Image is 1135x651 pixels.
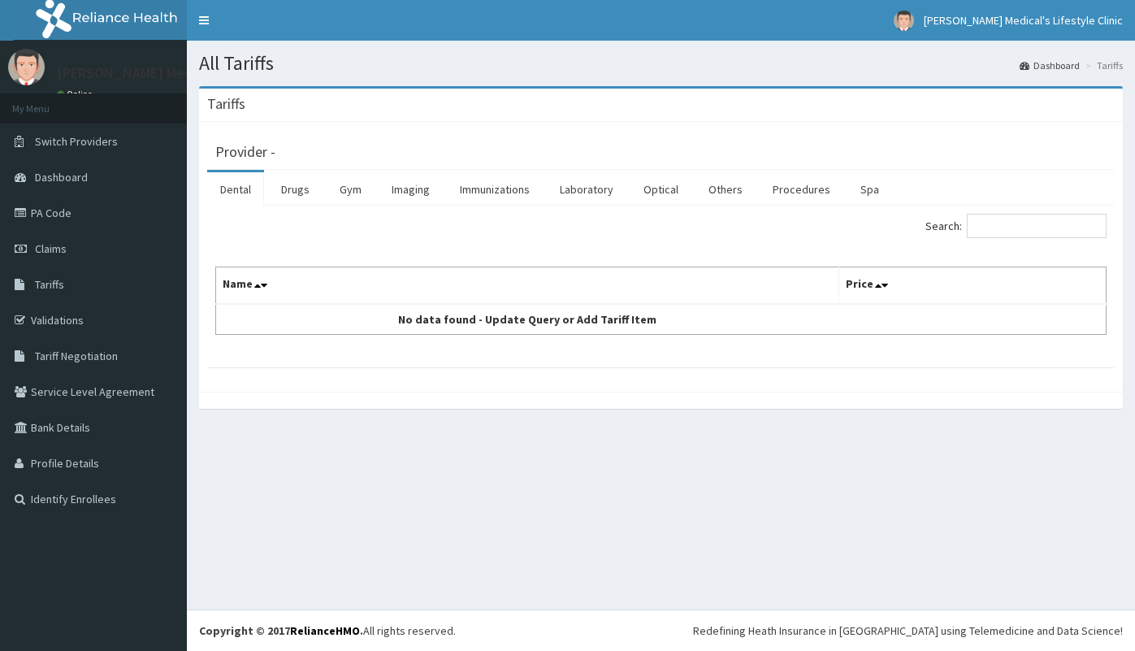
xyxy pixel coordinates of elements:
[216,267,839,305] th: Name
[199,53,1123,74] h1: All Tariffs
[35,241,67,256] span: Claims
[268,172,323,206] a: Drugs
[760,172,843,206] a: Procedures
[215,145,275,159] h3: Provider -
[8,49,45,85] img: User Image
[35,170,88,184] span: Dashboard
[693,623,1123,639] div: Redefining Heath Insurance in [GEOGRAPHIC_DATA] using Telemedicine and Data Science!
[379,172,443,206] a: Imaging
[447,172,543,206] a: Immunizations
[327,172,375,206] a: Gym
[216,304,839,335] td: No data found - Update Query or Add Tariff Item
[290,623,360,638] a: RelianceHMO
[847,172,892,206] a: Spa
[1020,59,1080,72] a: Dashboard
[924,13,1123,28] span: [PERSON_NAME] Medical's Lifestyle Clinic
[967,214,1107,238] input: Search:
[187,610,1135,651] footer: All rights reserved.
[57,89,96,100] a: Online
[207,172,264,206] a: Dental
[35,134,118,149] span: Switch Providers
[57,66,323,80] p: [PERSON_NAME] Medical's Lifestyle Clinic
[695,172,756,206] a: Others
[35,349,118,363] span: Tariff Negotiation
[894,11,914,31] img: User Image
[547,172,626,206] a: Laboratory
[839,267,1107,305] th: Price
[199,623,363,638] strong: Copyright © 2017 .
[35,277,64,292] span: Tariffs
[925,214,1107,238] label: Search:
[630,172,691,206] a: Optical
[1081,59,1123,72] li: Tariffs
[207,97,245,111] h3: Tariffs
